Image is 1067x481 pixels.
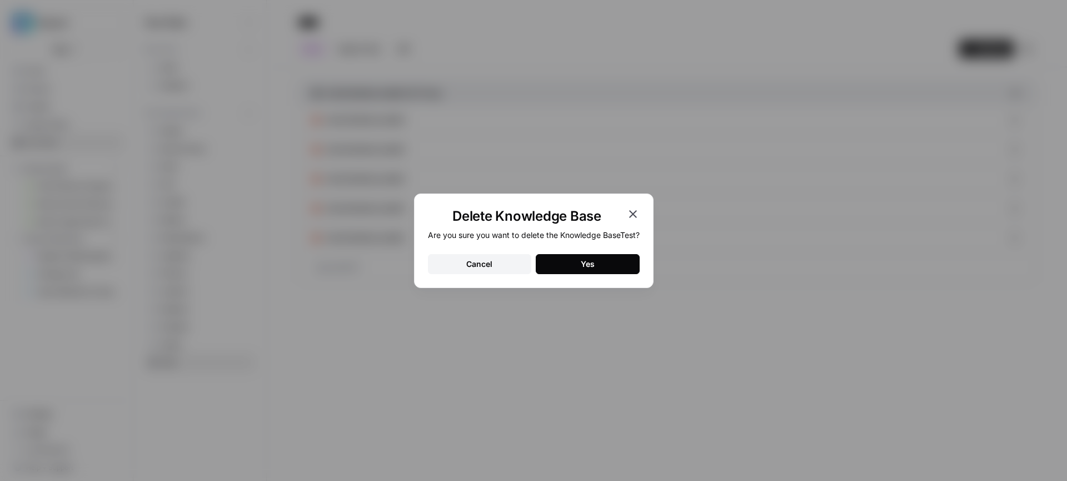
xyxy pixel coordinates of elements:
[428,254,532,274] button: Cancel
[428,207,626,225] h1: Delete Knowledge Base
[428,230,640,241] div: Are you sure you want to delete the Knowledge Base Test ?
[466,259,492,270] div: Cancel
[581,259,595,270] div: Yes
[536,254,640,274] button: Yes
